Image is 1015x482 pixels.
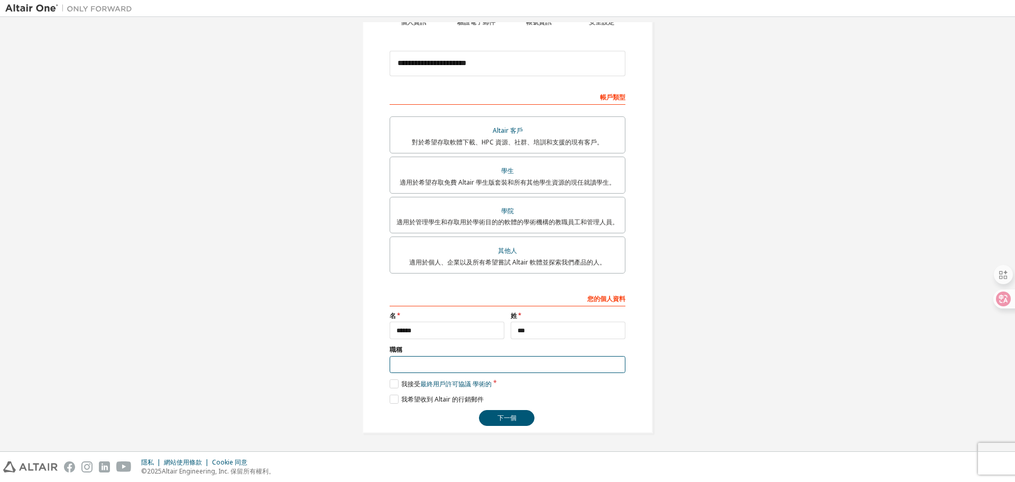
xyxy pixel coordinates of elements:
font: 下一個 [497,413,516,422]
img: facebook.svg [64,461,75,472]
button: 下一個 [479,410,534,426]
font: 學生 [501,166,514,175]
img: altair_logo.svg [3,461,58,472]
font: 其他人 [498,246,517,255]
img: youtube.svg [116,461,132,472]
font: 學院 [501,206,514,215]
font: 姓 [511,311,517,320]
font: 帳號資訊 [526,17,551,26]
font: 最終用戶許可協議 [420,379,471,388]
img: 牽牛星一號 [5,3,137,14]
font: 驗證電子郵件 [457,17,495,26]
font: 職稱 [390,345,402,354]
font: 您的個人資料 [587,294,625,303]
font: 適用於個人、企業以及所有希望嘗試 Altair 軟體並探索我們產品的人。 [409,258,606,267]
font: 帳戶類型 [600,93,625,102]
font: 2025 [147,467,162,476]
font: © [141,467,147,476]
font: 適用於管理學生和存取用於學術目的的軟體的學術機構的教職員工和管理人員。 [396,217,619,226]
font: 安全設定 [589,17,614,26]
img: instagram.svg [81,461,93,472]
font: 我接受 [401,379,420,388]
font: 網站使用條款 [164,458,202,467]
font: 名 [390,311,396,320]
font: 對於希望存取軟體下載、HPC 資源、社群、培訓和支援的現有客戶。 [412,138,603,147]
img: linkedin.svg [99,461,110,472]
font: 我希望收到 Altair 的行銷郵件 [401,395,484,404]
font: 個人資訊 [401,17,426,26]
font: Altair 客戶 [493,126,523,135]
font: Cookie 同意 [212,458,247,467]
font: 適用於希望存取免費 Altair 學生版套裝和所有其他學生資源的現任就讀學生。 [400,178,615,187]
font: 學術的 [473,379,492,388]
font: Altair Engineering, Inc. 保留所有權利。 [162,467,275,476]
font: 隱私 [141,458,154,467]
